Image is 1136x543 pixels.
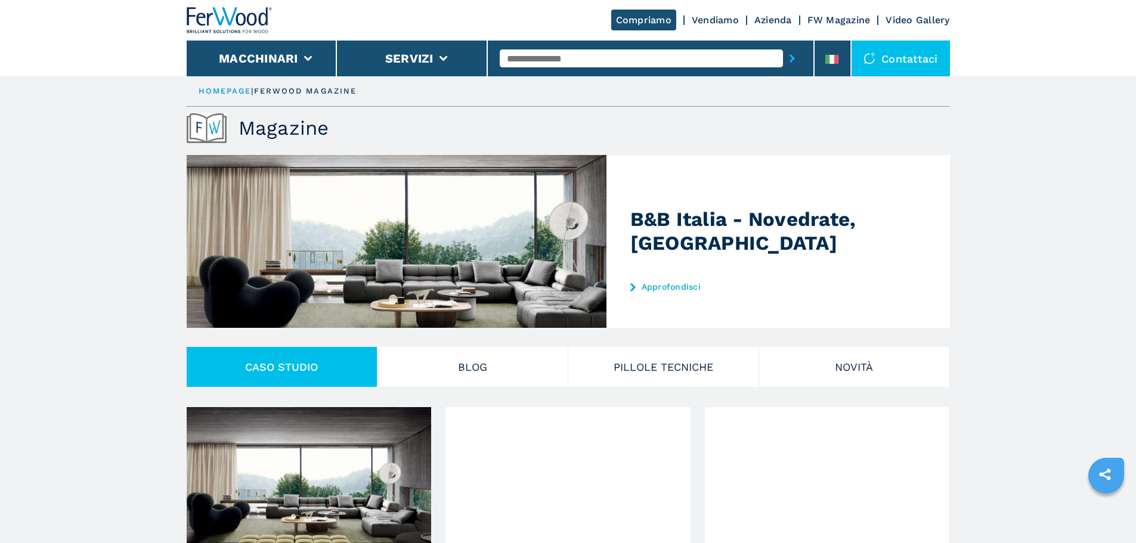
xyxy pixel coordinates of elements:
[568,347,759,387] button: PILLOLE TECNICHE
[1090,460,1120,489] a: sharethis
[807,14,871,26] a: FW Magazine
[187,155,656,328] img: B&B Italia - Novedrate, Italia
[199,86,252,95] a: HOMEPAGE
[385,51,434,66] button: Servizi
[886,14,949,26] a: Video Gallery
[754,14,792,26] a: Azienda
[863,52,875,64] img: Contattaci
[251,86,253,95] span: |
[187,347,377,387] button: CASO STUDIO
[852,41,950,76] div: Contattaci
[630,282,864,291] a: Approfondisci
[254,86,357,97] p: ferwood magazine
[611,10,676,30] a: Compriamo
[219,51,298,66] button: Macchinari
[187,7,273,33] img: Ferwood
[377,347,568,387] button: Blog
[783,45,801,72] button: submit-button
[759,347,950,387] button: Novità
[239,116,329,140] h1: Magazine
[692,14,739,26] a: Vendiamo
[187,113,227,143] img: Magazine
